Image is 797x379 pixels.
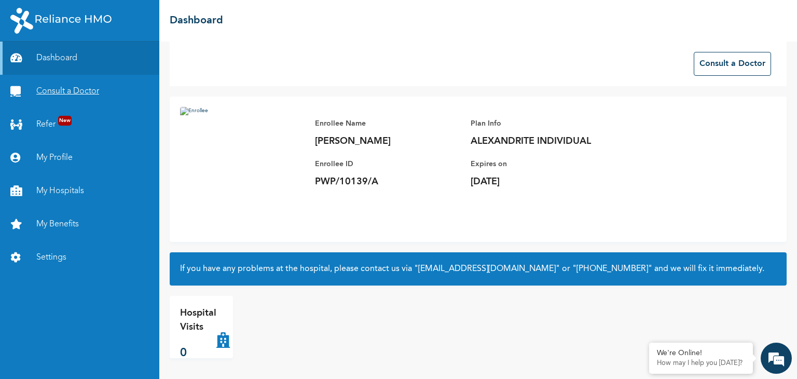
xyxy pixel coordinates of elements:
div: Minimize live chat window [170,5,195,30]
p: Enrollee Name [315,117,460,130]
p: [PERSON_NAME] [315,135,460,147]
img: d_794563401_company_1708531726252_794563401 [19,52,42,78]
p: PWP/10139/A [315,175,460,188]
span: We're online! [60,132,143,237]
p: 0 [180,345,216,362]
p: [DATE] [471,175,616,188]
p: Enrollee ID [315,158,460,170]
img: RelianceHMO's Logo [10,8,112,34]
a: "[EMAIL_ADDRESS][DOMAIN_NAME]" [414,265,560,273]
div: FAQs [102,323,198,355]
span: Conversation [5,341,102,348]
h2: If you have any problems at the hospital, please contact us via or and we will fix it immediately. [180,263,776,275]
p: Expires on [471,158,616,170]
h2: Dashboard [170,13,223,29]
img: Enrollee [180,107,305,232]
p: Plan Info [471,117,616,130]
div: We're Online! [657,349,745,358]
div: Chat with us now [54,58,174,72]
textarea: Type your message and hit 'Enter' [5,287,198,323]
span: New [58,116,72,126]
p: How may I help you today? [657,359,745,368]
p: Hospital Visits [180,306,216,334]
p: ALEXANDRITE INDIVIDUAL [471,135,616,147]
a: "[PHONE_NUMBER]" [572,265,652,273]
button: Consult a Doctor [694,52,771,76]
